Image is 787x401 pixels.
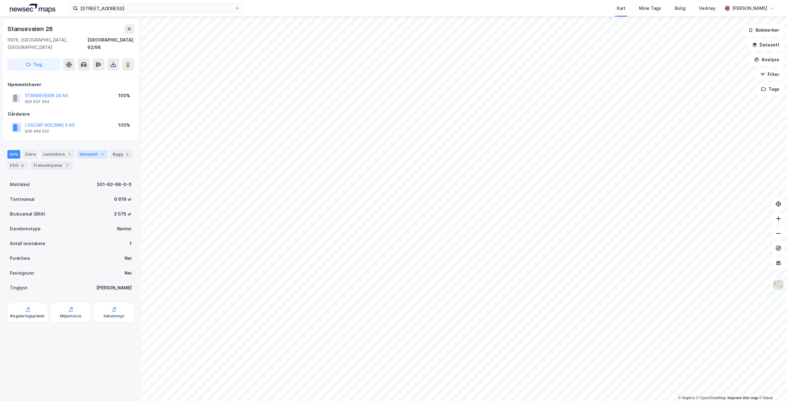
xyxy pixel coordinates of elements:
div: Mine Tags [639,5,661,12]
img: Z [773,279,784,291]
div: Hjemmelshaver [8,81,134,88]
div: Punktleie [10,255,30,262]
button: Tags [756,83,785,95]
div: 3 [124,151,130,157]
div: Kontor [117,225,132,232]
div: Stanseveien 28 [7,24,54,34]
div: Datasett [77,150,108,159]
div: 100% [118,121,130,129]
div: 1 [66,151,72,157]
div: Kart [617,5,625,12]
div: 1 [99,151,105,157]
iframe: Chat Widget [756,371,787,401]
div: Saksinnsyn [103,314,125,319]
div: Antall leietakere [10,240,45,247]
div: 3 075 ㎡ [114,210,132,218]
div: Eiere [23,150,38,159]
button: Bokmerker [743,24,785,36]
div: Festegrunn [10,269,34,277]
div: Tomteareal [10,196,34,203]
div: Leietakere [41,150,75,159]
div: [PERSON_NAME] [96,284,132,292]
div: 1 [130,240,132,247]
button: Datasett [747,39,785,51]
img: logo.a4113a55bc3d86da70a041830d287a7e.svg [10,4,55,13]
div: Transaksjoner [30,161,73,170]
a: Improve this map [728,396,758,400]
div: Gårdeiere [8,110,134,118]
button: Tag [7,58,60,71]
div: Eiendomstype [10,225,41,232]
input: Søk på adresse, matrikkel, gårdeiere, leietakere eller personer [78,4,235,13]
div: Nei [125,269,132,277]
div: 0976, [GEOGRAPHIC_DATA], [GEOGRAPHIC_DATA] [7,36,87,51]
div: Bruksareal (BRA) [10,210,45,218]
div: 6 619 ㎡ [114,196,132,203]
div: ESG [7,161,28,170]
div: 4 [19,162,26,169]
div: Bygg [110,150,133,159]
div: 301-92-98-0-0 [97,181,132,188]
div: Reguleringsplaner [10,314,45,319]
div: Kontrollprogram for chat [756,371,787,401]
div: Info [7,150,20,159]
div: Bolig [675,5,685,12]
div: [GEOGRAPHIC_DATA], 92/98 [87,36,134,51]
div: Miljøstatus [60,314,82,319]
div: 100% [118,92,130,99]
button: Analyse [749,54,785,66]
div: Verktøy [699,5,716,12]
div: 7 [64,162,70,169]
a: Mapbox [678,396,695,400]
button: Filter [755,68,785,81]
a: OpenStreetMap [696,396,726,400]
div: 925 637 564 [25,99,50,104]
div: 828 469 622 [25,129,49,134]
div: Nei [125,255,132,262]
div: Tinglyst [10,284,27,292]
div: [PERSON_NAME] [732,5,767,12]
div: Matrikkel [10,181,30,188]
